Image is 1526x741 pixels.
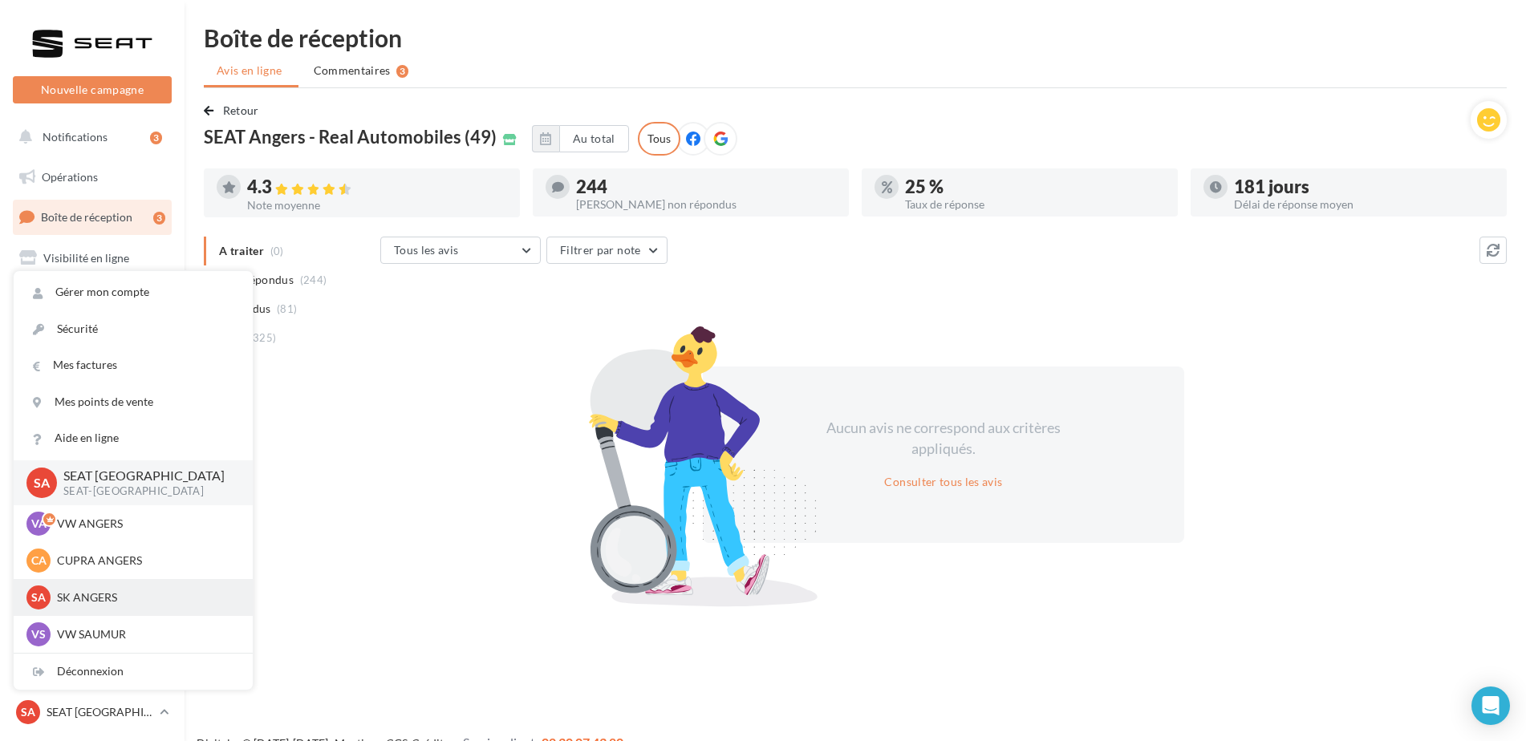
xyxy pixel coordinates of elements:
span: Visibilité en ligne [43,251,129,265]
span: SA [34,473,50,492]
div: 3 [153,212,165,225]
span: SA [31,589,46,605]
p: SEAT [GEOGRAPHIC_DATA] [63,467,227,485]
div: [PERSON_NAME] non répondus [576,199,836,210]
div: Tous [638,122,680,156]
button: Au total [559,125,629,152]
div: Déconnexion [14,654,253,690]
div: Note moyenne [247,200,507,211]
div: Taux de réponse [905,199,1165,210]
span: Commentaires [314,63,391,79]
a: Aide en ligne [14,420,253,456]
span: VA [31,516,47,532]
span: Retour [223,103,259,117]
a: Sécurité [14,311,253,347]
span: Notifications [43,130,108,144]
button: Consulter tous les avis [878,472,1009,492]
button: Nouvelle campagne [13,76,172,103]
a: PLV et print personnalisable [10,440,175,488]
p: SK ANGERS [57,589,233,605]
button: Au total [532,125,629,152]
span: (325) [250,331,277,344]
span: Boîte de réception [41,210,132,224]
button: Notifications 3 [10,120,168,154]
a: Visibilité en ligne [10,241,175,275]
button: Filtrer par note [546,237,668,264]
span: Opérations [42,170,98,184]
span: SA [21,704,35,720]
p: SEAT [GEOGRAPHIC_DATA] [47,704,153,720]
p: VW SAUMUR [57,626,233,642]
a: Boîte de réception3 [10,200,175,234]
a: Campagnes DataOnDemand [10,494,175,541]
a: Campagnes [10,281,175,315]
div: Aucun avis ne correspond aux critères appliqués. [806,418,1082,459]
div: 3 [150,132,162,144]
div: Boîte de réception [204,26,1507,50]
div: 3 [396,65,408,78]
a: Calendrier [10,401,175,435]
span: Tous les avis [394,243,459,257]
span: CA [31,553,47,569]
a: Mes points de vente [14,384,253,420]
button: Tous les avis [380,237,541,264]
a: Gérer mon compte [14,274,253,310]
div: 25 % [905,178,1165,196]
a: Mes factures [14,347,253,383]
div: 181 jours [1234,178,1494,196]
button: Retour [204,101,266,120]
a: SA SEAT [GEOGRAPHIC_DATA] [13,697,172,727]
span: (244) [300,273,327,286]
p: VW ANGERS [57,516,233,532]
div: Open Intercom Messenger [1471,686,1510,725]
div: 4.3 [247,178,507,196]
p: SEAT-[GEOGRAPHIC_DATA] [63,484,227,499]
span: SEAT Angers - Real Automobiles (49) [204,128,497,146]
span: Non répondus [219,272,294,288]
a: Contacts [10,321,175,354]
div: Délai de réponse moyen [1234,199,1494,210]
span: (81) [277,302,297,315]
a: Médiathèque [10,361,175,395]
div: 244 [576,178,836,196]
span: VS [31,626,46,642]
a: Opérations [10,160,175,194]
p: CUPRA ANGERS [57,553,233,569]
